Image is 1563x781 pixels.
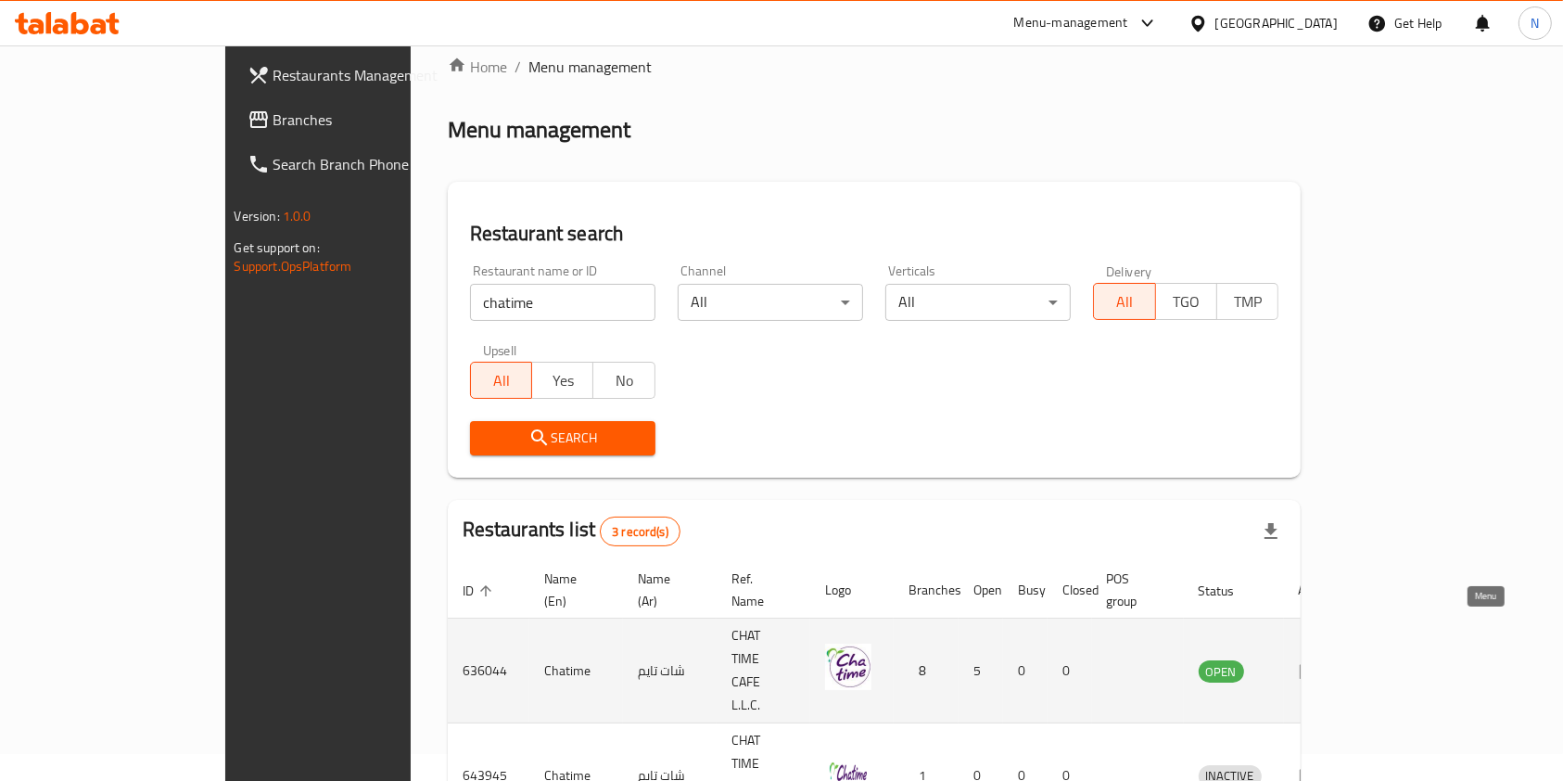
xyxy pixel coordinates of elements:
span: No [601,367,647,394]
button: Yes [531,362,593,399]
button: Search [470,421,655,455]
button: TMP [1216,283,1278,320]
div: OPEN [1199,660,1244,683]
div: All [885,284,1071,321]
td: 0 [1003,619,1048,723]
span: N [1531,13,1539,33]
span: Yes [540,367,586,394]
th: Busy [1003,562,1048,619]
th: Action [1284,562,1348,619]
h2: Restaurant search [470,220,1279,248]
a: Restaurants Management [233,53,487,97]
button: All [470,362,532,399]
span: Restaurants Management [273,64,472,86]
span: TMP [1225,288,1271,315]
li: / [515,56,521,78]
span: ID [463,580,498,602]
span: TGO [1163,288,1210,315]
span: POS group [1107,568,1162,612]
img: Chatime [825,644,871,690]
a: Support.OpsPlatform [235,254,352,278]
td: 0 [1048,619,1092,723]
span: All [478,367,525,394]
span: Search [485,427,641,450]
th: Branches [894,562,959,619]
input: Search for restaurant name or ID.. [470,284,655,321]
span: All [1101,288,1148,315]
span: Get support on: [235,236,320,260]
button: All [1093,283,1155,320]
button: No [592,362,654,399]
span: Name (Ar) [638,568,694,612]
span: Menu management [528,56,652,78]
button: TGO [1155,283,1217,320]
nav: breadcrumb [448,56,1302,78]
span: Name (En) [544,568,601,612]
span: 3 record(s) [601,523,680,541]
div: All [678,284,863,321]
td: 8 [894,619,959,723]
div: Total records count [600,517,680,546]
label: Delivery [1106,264,1152,277]
div: Menu-management [1014,12,1128,34]
label: Upsell [483,343,517,356]
th: Open [959,562,1003,619]
td: 636044 [448,619,529,723]
span: Branches [273,109,472,131]
td: CHAT TIME CAFE L.L.C. [717,619,810,723]
td: 5 [959,619,1003,723]
td: Chatime [529,619,623,723]
td: شات تايم [623,619,717,723]
span: Version: [235,204,280,228]
a: Search Branch Phone [233,142,487,186]
div: [GEOGRAPHIC_DATA] [1215,13,1338,33]
span: 1.0.0 [283,204,311,228]
th: Closed [1048,562,1092,619]
th: Logo [810,562,894,619]
span: OPEN [1199,661,1244,683]
h2: Restaurants list [463,516,680,546]
span: Ref. Name [731,568,788,612]
h2: Menu management [448,115,630,145]
span: Search Branch Phone [273,153,472,175]
a: Branches [233,97,487,142]
span: Status [1199,580,1259,602]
